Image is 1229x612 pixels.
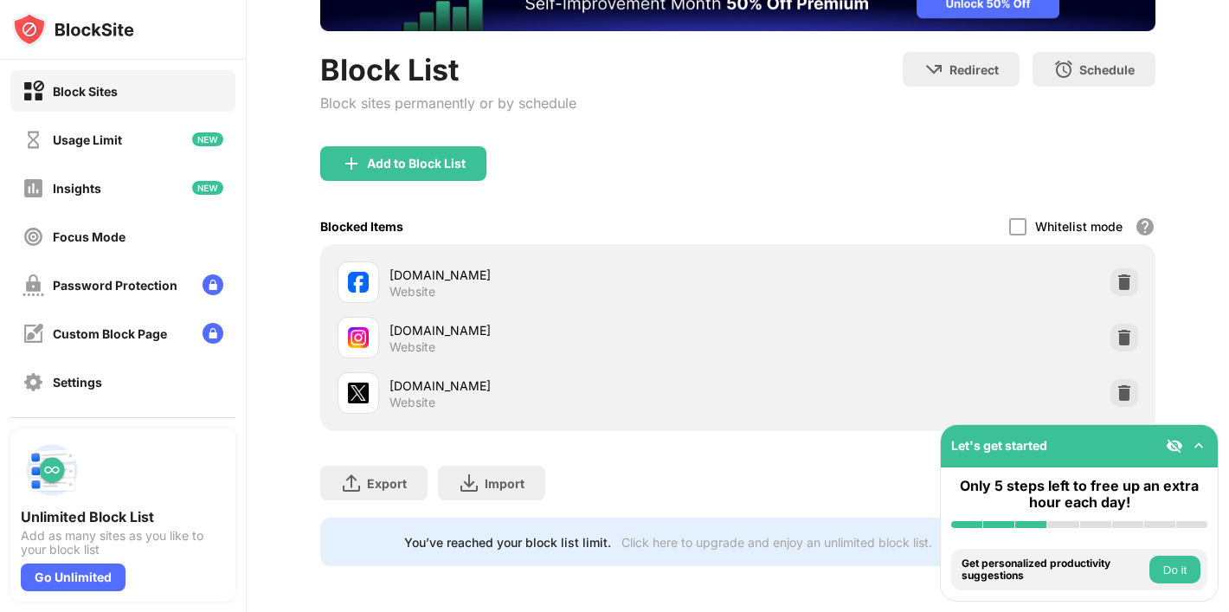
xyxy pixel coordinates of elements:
[951,438,1047,453] div: Let's get started
[23,129,44,151] img: time-usage-off.svg
[53,278,177,293] div: Password Protection
[23,81,44,102] img: block-on.svg
[389,266,737,284] div: [DOMAIN_NAME]
[320,52,576,87] div: Block List
[192,132,223,146] img: new-icon.svg
[53,132,122,147] div: Usage Limit
[404,535,611,550] div: You’ve reached your block list limit.
[53,375,102,390] div: Settings
[389,284,435,300] div: Website
[23,323,44,345] img: customize-block-page-off.svg
[1035,219,1123,234] div: Whitelist mode
[1190,437,1207,454] img: omni-setup-toggle.svg
[1079,62,1135,77] div: Schedule
[389,395,435,410] div: Website
[53,326,167,341] div: Custom Block Page
[203,274,223,295] img: lock-menu.svg
[21,508,225,525] div: Unlimited Block List
[389,321,737,339] div: [DOMAIN_NAME]
[53,181,101,196] div: Insights
[367,476,407,491] div: Export
[1149,556,1200,583] button: Do it
[320,219,403,234] div: Blocked Items
[949,62,999,77] div: Redirect
[348,272,369,293] img: favicons
[621,535,932,550] div: Click here to upgrade and enjoy an unlimited block list.
[962,557,1145,583] div: Get personalized productivity suggestions
[320,94,576,112] div: Block sites permanently or by schedule
[1166,437,1183,454] img: eye-not-visible.svg
[203,323,223,344] img: lock-menu.svg
[389,339,435,355] div: Website
[348,327,369,348] img: favicons
[192,181,223,195] img: new-icon.svg
[21,439,83,501] img: push-block-list.svg
[348,383,369,403] img: favicons
[53,84,118,99] div: Block Sites
[951,478,1207,511] div: Only 5 steps left to free up an extra hour each day!
[485,476,524,491] div: Import
[23,371,44,393] img: settings-off.svg
[23,274,44,296] img: password-protection-off.svg
[53,229,125,244] div: Focus Mode
[21,529,225,557] div: Add as many sites as you like to your block list
[23,177,44,199] img: insights-off.svg
[23,226,44,248] img: focus-off.svg
[367,157,466,171] div: Add to Block List
[21,564,125,591] div: Go Unlimited
[389,377,737,395] div: [DOMAIN_NAME]
[12,12,134,47] img: logo-blocksite.svg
